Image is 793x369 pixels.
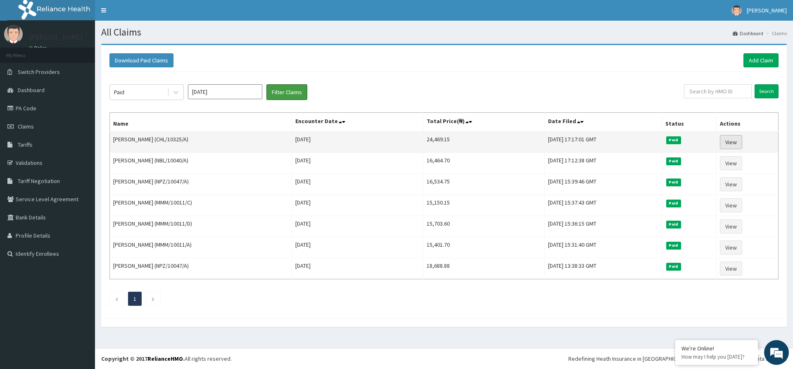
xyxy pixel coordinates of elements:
strong: Copyright © 2017 . [101,355,185,362]
a: View [720,219,742,233]
p: [PERSON_NAME] [29,33,83,41]
img: d_794563401_company_1708531726252_794563401 [15,41,33,62]
th: Date Filed [545,113,662,132]
div: We're Online! [681,345,752,352]
span: Paid [666,200,681,207]
span: Paid [666,136,681,144]
div: Redefining Heath Insurance in [GEOGRAPHIC_DATA] using Telemedicine and Data Science! [568,355,787,363]
span: We're online! [48,104,114,188]
td: 18,688.88 [423,258,545,279]
span: Tariff Negotiation [18,177,60,185]
td: [DATE] 17:17:01 GMT [545,131,662,153]
td: [DATE] 15:36:15 GMT [545,216,662,237]
td: [DATE] [292,237,423,258]
td: [PERSON_NAME] (NBL/10040/A) [110,153,292,174]
div: Chat with us now [43,46,139,57]
td: [PERSON_NAME] (MMM/10011/C) [110,195,292,216]
td: 16,534.75 [423,174,545,195]
button: Filter Claims [266,84,307,100]
td: [PERSON_NAME] (NPZ/10047/A) [110,174,292,195]
span: [PERSON_NAME] [747,7,787,14]
td: 16,464.70 [423,153,545,174]
th: Total Price(₦) [423,113,545,132]
td: [PERSON_NAME] (MMM/10011/A) [110,237,292,258]
td: [DATE] [292,258,423,279]
span: Paid [666,179,681,186]
img: User Image [731,5,742,16]
td: 24,469.15 [423,131,545,153]
a: Previous page [115,295,119,302]
td: 15,150.15 [423,195,545,216]
a: RelianceHMO [147,355,183,362]
td: [DATE] 15:39:46 GMT [545,174,662,195]
td: [DATE] 15:37:43 GMT [545,195,662,216]
span: Claims [18,123,34,130]
button: Download Paid Claims [109,53,173,67]
span: Paid [666,242,681,249]
a: Next page [151,295,155,302]
th: Name [110,113,292,132]
div: Paid [114,88,124,96]
a: Online [29,45,49,51]
td: [DATE] 17:12:38 GMT [545,153,662,174]
span: Paid [666,157,681,165]
td: [PERSON_NAME] (NPZ/10047/A) [110,258,292,279]
a: View [720,240,742,255]
a: View [720,177,742,191]
span: Dashboard [18,86,45,94]
a: View [720,135,742,149]
td: 15,401.70 [423,237,545,258]
td: [PERSON_NAME] (MMM/10011/D) [110,216,292,237]
a: View [720,262,742,276]
span: Switch Providers [18,68,60,76]
th: Actions [716,113,779,132]
span: Paid [666,263,681,270]
a: Page 1 is your current page [133,295,136,302]
li: Claims [764,30,787,37]
td: [DATE] 13:38:33 GMT [545,258,662,279]
td: [DATE] [292,216,423,237]
footer: All rights reserved. [95,348,793,369]
th: Status [662,113,716,132]
div: Minimize live chat window [135,4,155,24]
input: Select Month and Year [188,84,262,99]
th: Encounter Date [292,113,423,132]
h1: All Claims [101,27,787,38]
span: Tariffs [18,141,33,148]
a: Dashboard [733,30,763,37]
a: View [720,156,742,170]
td: [DATE] 15:31:40 GMT [545,237,662,258]
a: Add Claim [743,53,779,67]
input: Search [755,84,779,98]
td: 15,703.60 [423,216,545,237]
img: User Image [4,25,23,43]
td: [DATE] [292,195,423,216]
td: [DATE] [292,131,423,153]
td: [PERSON_NAME] (CHL/10325/A) [110,131,292,153]
p: How may I help you today? [681,353,752,360]
td: [DATE] [292,174,423,195]
input: Search by HMO ID [684,84,752,98]
span: Paid [666,221,681,228]
td: [DATE] [292,153,423,174]
a: View [720,198,742,212]
textarea: Type your message and hit 'Enter' [4,226,157,255]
